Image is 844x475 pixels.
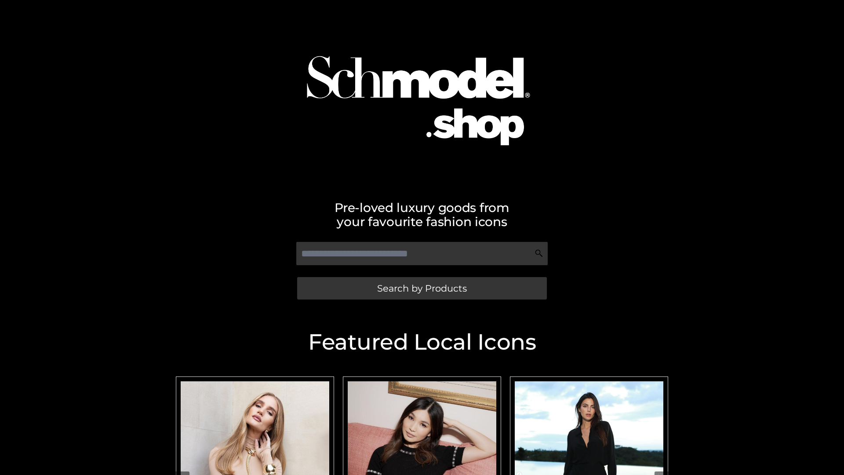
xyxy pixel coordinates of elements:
img: Search Icon [535,249,543,258]
h2: Pre-loved luxury goods from your favourite fashion icons [171,201,673,229]
span: Search by Products [377,284,467,293]
a: Search by Products [297,277,547,300]
h2: Featured Local Icons​ [171,331,673,353]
